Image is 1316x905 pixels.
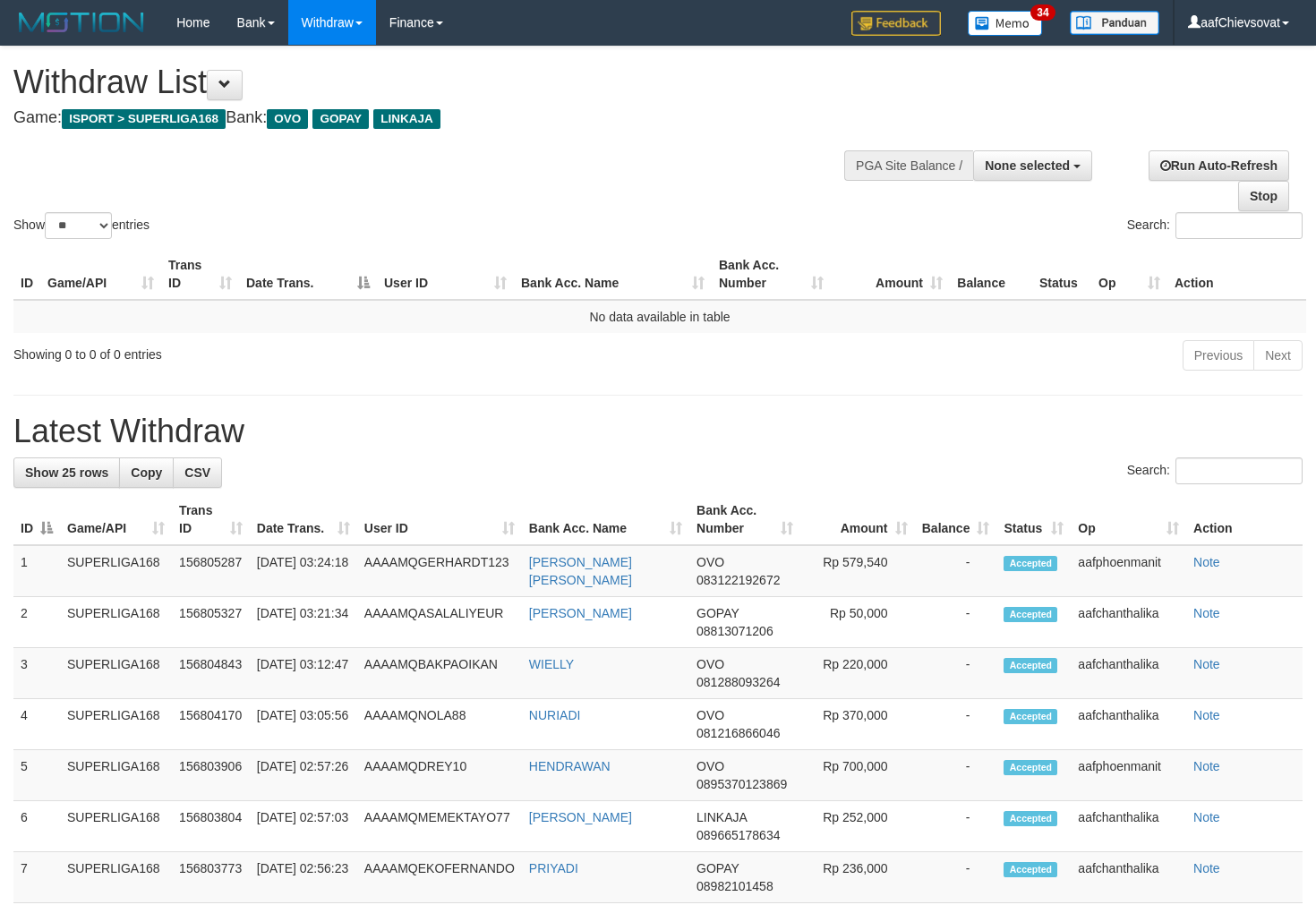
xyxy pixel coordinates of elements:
[60,545,172,597] td: SUPERLIGA168
[915,852,997,903] td: -
[1193,555,1220,569] a: Note
[172,648,250,699] td: 156804843
[119,457,174,488] a: Copy
[973,150,1092,181] button: None selected
[1004,811,1057,826] span: Accepted
[1193,810,1220,824] a: Note
[131,465,162,480] span: Copy
[529,708,581,722] a: NURIADI
[696,726,780,740] span: Copy 081216866046 to clipboard
[1186,494,1303,545] th: Action
[60,699,172,750] td: SUPERLIGA168
[915,699,997,750] td: -
[45,212,112,239] select: Showentries
[851,11,941,36] img: Feedback.jpg
[60,494,172,545] th: Game/API: activate to sort column ascending
[915,801,997,852] td: -
[172,750,250,801] td: 156803906
[172,597,250,648] td: 156805327
[696,861,739,875] span: GOPAY
[800,852,915,903] td: Rp 236,000
[1127,457,1303,484] label: Search:
[60,750,172,801] td: SUPERLIGA168
[1071,494,1186,545] th: Op: activate to sort column ascending
[950,249,1032,300] th: Balance
[1071,648,1186,699] td: aafchanthalika
[13,648,60,699] td: 3
[13,750,60,801] td: 5
[357,699,522,750] td: AAAAMQNOLA88
[184,465,210,480] span: CSV
[968,11,1043,36] img: Button%20Memo.svg
[60,852,172,903] td: SUPERLIGA168
[689,494,800,545] th: Bank Acc. Number: activate to sort column ascending
[1193,861,1220,875] a: Note
[357,597,522,648] td: AAAAMQASALALIYEUR
[1193,606,1220,620] a: Note
[13,801,60,852] td: 6
[1032,249,1091,300] th: Status
[312,109,369,129] span: GOPAY
[250,648,357,699] td: [DATE] 03:12:47
[696,624,773,638] span: Copy 08813071206 to clipboard
[514,249,712,300] th: Bank Acc. Name: activate to sort column ascending
[696,879,773,893] span: Copy 08982101458 to clipboard
[800,494,915,545] th: Amount: activate to sort column ascending
[529,861,578,875] a: PRIYADI
[800,597,915,648] td: Rp 50,000
[1238,181,1289,211] a: Stop
[1004,556,1057,571] span: Accepted
[1167,249,1306,300] th: Action
[172,801,250,852] td: 156803804
[696,810,747,824] span: LINKAJA
[1253,340,1303,371] a: Next
[1030,4,1055,21] span: 34
[522,494,689,545] th: Bank Acc. Name: activate to sort column ascending
[13,597,60,648] td: 2
[800,801,915,852] td: Rp 252,000
[831,249,950,300] th: Amount: activate to sort column ascending
[712,249,831,300] th: Bank Acc. Number: activate to sort column ascending
[1004,709,1057,724] span: Accepted
[357,750,522,801] td: AAAAMQDREY10
[357,801,522,852] td: AAAAMQMEMEKTAYO77
[800,699,915,750] td: Rp 370,000
[13,9,150,36] img: MOTION_logo.png
[1071,545,1186,597] td: aafphoenmanit
[13,852,60,903] td: 7
[25,465,108,480] span: Show 25 rows
[13,457,120,488] a: Show 25 rows
[357,852,522,903] td: AAAAMQEKOFERNANDO
[357,494,522,545] th: User ID: activate to sort column ascending
[1193,657,1220,671] a: Note
[696,828,780,842] span: Copy 089665178634 to clipboard
[1071,699,1186,750] td: aafchanthalika
[915,545,997,597] td: -
[1183,340,1254,371] a: Previous
[915,648,997,699] td: -
[13,249,40,300] th: ID
[250,750,357,801] td: [DATE] 02:57:26
[250,597,357,648] td: [DATE] 03:21:34
[172,699,250,750] td: 156804170
[696,657,724,671] span: OVO
[696,606,739,620] span: GOPAY
[13,545,60,597] td: 1
[250,852,357,903] td: [DATE] 02:56:23
[1071,852,1186,903] td: aafchanthalika
[844,150,973,181] div: PGA Site Balance /
[915,494,997,545] th: Balance: activate to sort column ascending
[1175,457,1303,484] input: Search:
[13,212,150,239] label: Show entries
[1071,750,1186,801] td: aafphoenmanit
[1004,862,1057,877] span: Accepted
[373,109,440,129] span: LINKAJA
[172,545,250,597] td: 156805287
[1149,150,1289,181] a: Run Auto-Refresh
[800,545,915,597] td: Rp 579,540
[60,597,172,648] td: SUPERLIGA168
[1070,11,1159,35] img: panduan.png
[1193,708,1220,722] a: Note
[173,457,222,488] a: CSV
[1004,607,1057,622] span: Accepted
